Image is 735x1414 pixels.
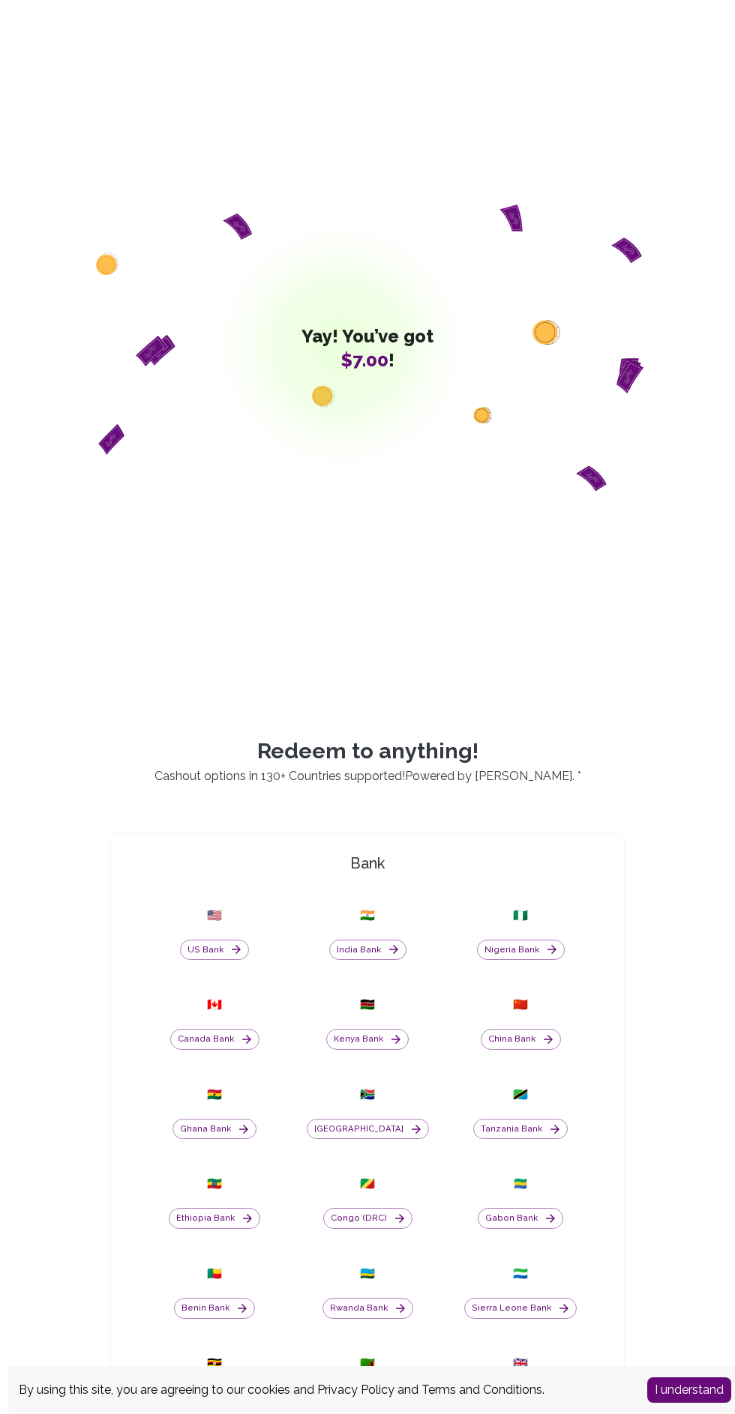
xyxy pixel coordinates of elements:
button: Rwanda Bank [322,1298,413,1319]
span: 🇨🇬 [360,1175,375,1193]
button: Congo (DRC) [323,1208,412,1229]
button: Canada Bank [170,1029,259,1050]
span: Yay! You’ve got [301,329,433,344]
button: Accept cookies [647,1377,731,1403]
span: 🇸🇱 [513,1265,528,1283]
button: US Bank [180,940,249,961]
a: Terms and Conditions [421,1383,542,1397]
button: Nigeria Bank [477,940,565,961]
a: Powered by [PERSON_NAME] [405,769,572,783]
button: Kenya Bank [326,1029,409,1050]
span: ! [301,353,433,368]
span: 🇮🇳 [360,907,375,925]
button: China Bank [481,1029,561,1050]
button: Ghana Bank [172,1119,256,1140]
span: 🇬🇧 [513,1355,528,1373]
span: 🇿🇲 [360,1355,375,1373]
button: Sierra Leone Bank [464,1298,577,1319]
button: Benin Bank [174,1298,255,1319]
span: 🇷🇼 [360,1265,375,1283]
div: By using this site, you are agreeing to our cookies and and . [19,1381,625,1399]
button: Gabon Bank [478,1208,563,1229]
p: Cashout options in 130+ Countries supported! . * [91,767,643,785]
span: $7.00 [340,349,388,371]
span: 🇿🇦 [360,1086,375,1104]
h4: Bank [117,853,618,874]
span: 🇬🇭 [207,1086,222,1104]
button: India Bank [329,940,406,961]
span: 🇧🇯 [207,1265,222,1283]
span: 🇳🇬 [513,907,528,925]
span: 🇬🇦 [513,1175,528,1193]
button: [GEOGRAPHIC_DATA] [307,1119,429,1140]
span: 🇹🇿 [513,1086,528,1104]
span: 🇨🇳 [513,996,528,1014]
p: Redeem to anything! [91,738,643,764]
a: Privacy Policy [317,1383,394,1397]
span: 🇺🇬 [207,1355,222,1373]
span: 🇨🇦 [207,996,222,1014]
button: Tanzania Bank [473,1119,568,1140]
span: 🇺🇸 [207,907,222,925]
span: 🇪🇹 [207,1175,222,1193]
button: Ethiopia Bank [169,1208,260,1229]
span: 🇰🇪 [360,996,375,1014]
